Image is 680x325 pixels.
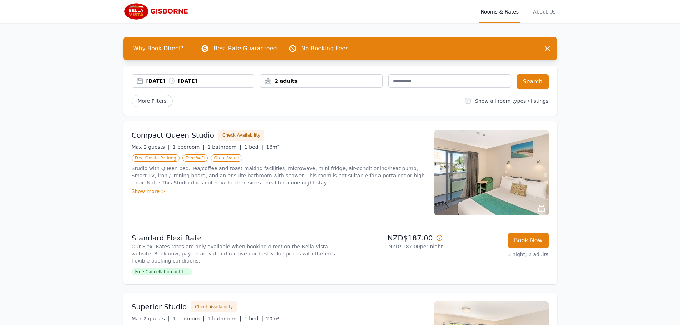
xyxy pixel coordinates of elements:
[172,144,205,150] span: 1 bedroom |
[244,316,263,321] span: 1 bed |
[132,243,337,264] p: Our Flexi-Rates rates are only available when booking direct on the Bella Vista website. Book now...
[132,95,173,107] span: More Filters
[146,77,254,85] div: [DATE] [DATE]
[211,154,242,162] span: Great Value
[260,77,382,85] div: 2 adults
[218,130,264,141] button: Check Availability
[207,316,241,321] span: 1 bathroom |
[132,165,426,186] p: Studio with Queen bed. Tea/coffee and toast making facilities, microwave, mini fridge, air-condit...
[508,233,549,248] button: Book Now
[172,316,205,321] span: 1 bedroom |
[449,251,549,258] p: 1 night, 2 adults
[207,144,241,150] span: 1 bathroom |
[132,144,170,150] span: Max 2 guests |
[132,233,337,243] p: Standard Flexi Rate
[343,233,443,243] p: NZD$187.00
[132,188,426,195] div: Show more >
[213,44,277,53] p: Best Rate Guaranteed
[132,154,180,162] span: Free Onsite Parking
[475,98,548,104] label: Show all room types / listings
[132,316,170,321] span: Max 2 guests |
[132,130,215,140] h3: Compact Queen Studio
[191,301,237,312] button: Check Availability
[132,268,192,275] span: Free Cancellation until ...
[301,44,349,53] p: No Booking Fees
[517,74,549,89] button: Search
[244,144,263,150] span: 1 bed |
[266,316,279,321] span: 20m²
[266,144,279,150] span: 16m²
[182,154,208,162] span: Free WiFi
[343,243,443,250] p: NZD$187.00 per night
[123,3,192,20] img: Bella Vista Gisborne
[132,302,187,312] h3: Superior Studio
[127,41,190,56] span: Why Book Direct?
